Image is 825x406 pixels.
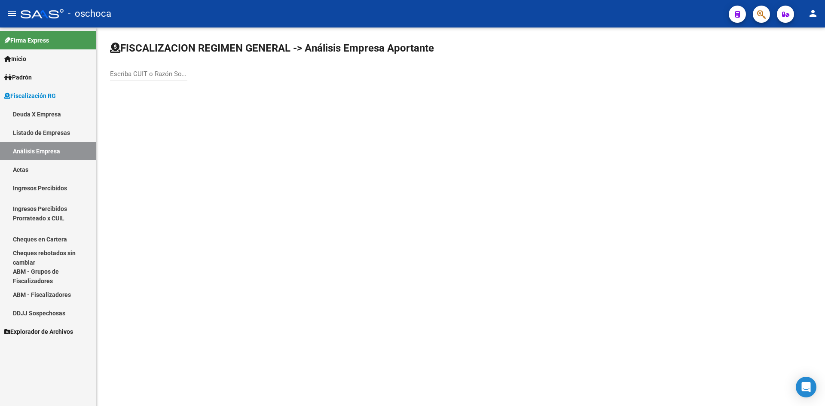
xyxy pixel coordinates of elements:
[4,327,73,336] span: Explorador de Archivos
[4,36,49,45] span: Firma Express
[4,54,26,64] span: Inicio
[4,91,56,101] span: Fiscalización RG
[4,73,32,82] span: Padrón
[68,4,111,23] span: - oschoca
[796,377,816,397] div: Open Intercom Messenger
[110,41,434,55] h1: FISCALIZACION REGIMEN GENERAL -> Análisis Empresa Aportante
[808,8,818,18] mat-icon: person
[7,8,17,18] mat-icon: menu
